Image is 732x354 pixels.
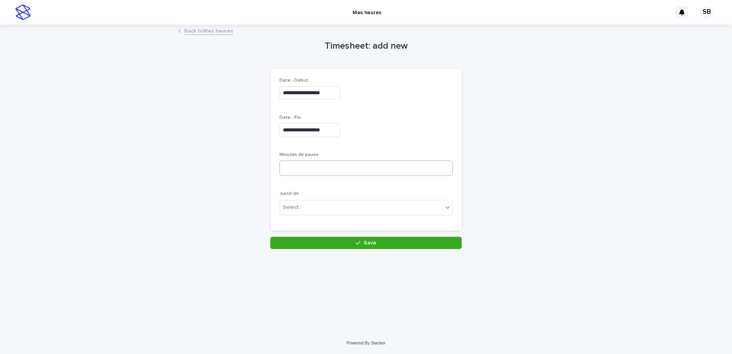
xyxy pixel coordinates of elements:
[279,115,301,120] span: Date - Fin
[701,6,713,18] div: SB
[279,192,299,196] span: Justif-0h
[270,41,462,52] h1: Timesheet: add new
[346,341,385,345] a: Powered By Stacker
[283,203,302,211] div: Select...
[15,5,31,20] img: stacker-logo-s-only.png
[184,26,233,35] a: Back toMes heures
[270,237,462,249] button: Save
[279,78,308,83] span: Date - Début
[279,152,319,157] span: Minutes de pause
[364,240,376,246] span: Save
